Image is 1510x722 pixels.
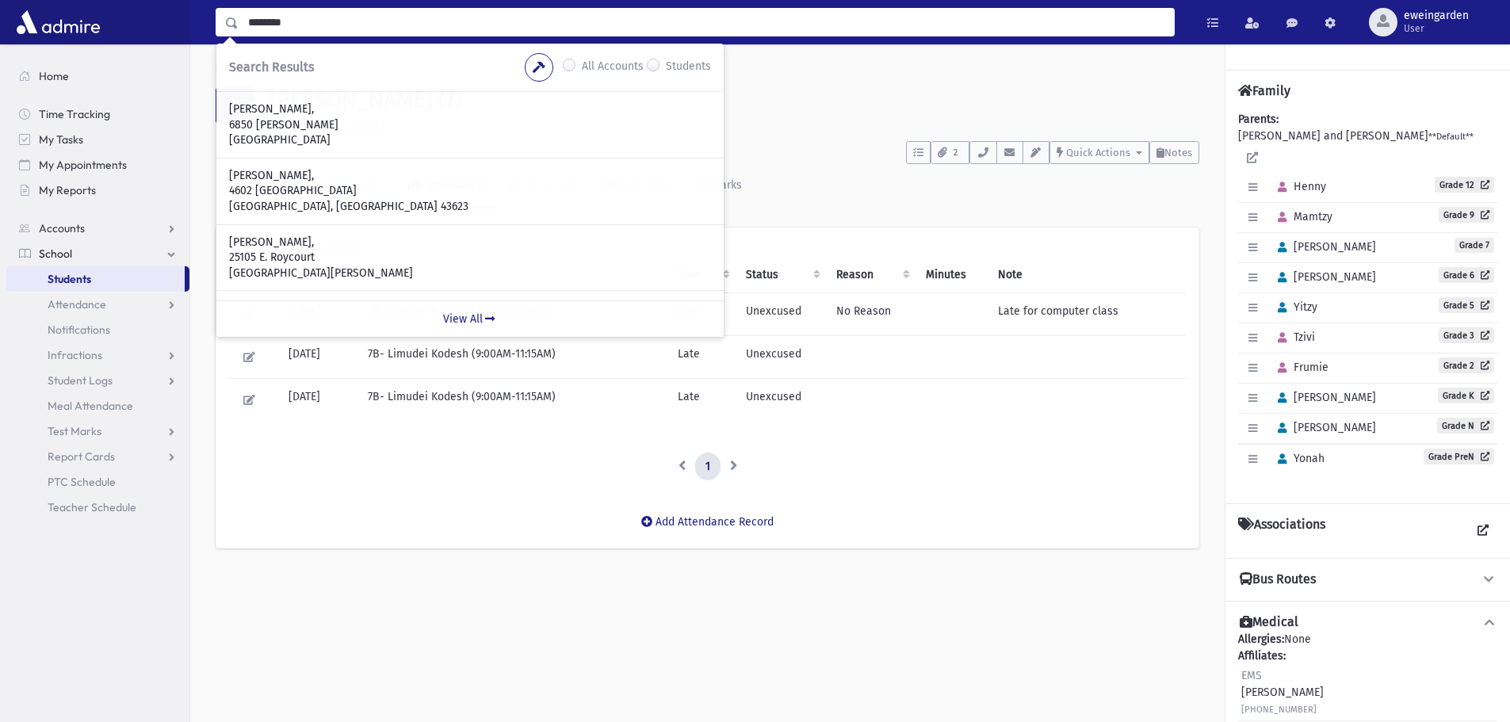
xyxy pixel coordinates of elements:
[931,141,969,164] button: 2
[216,86,254,124] div: S
[279,378,358,421] td: [DATE]
[238,346,261,369] button: Edit
[1238,83,1290,98] h4: Family
[6,393,189,418] a: Meal Attendance
[6,63,189,89] a: Home
[1271,391,1376,404] span: [PERSON_NAME]
[1435,177,1494,193] a: Grade 12
[229,235,711,250] p: [PERSON_NAME],
[229,117,711,133] p: 6850 [PERSON_NAME]
[949,146,962,160] span: 2
[1238,571,1497,588] button: Bus Routes
[668,335,736,378] td: Late
[916,257,988,293] th: Minutes
[1271,180,1326,193] span: Henny
[1238,632,1284,646] b: Allergies:
[736,257,827,293] th: Status: activate to sort column ascending
[6,178,189,203] a: My Reports
[666,58,711,77] label: Students
[229,265,711,281] p: [GEOGRAPHIC_DATA][PERSON_NAME]
[1455,238,1494,253] span: Grade 7
[1238,649,1286,663] b: Affiliates:
[216,300,724,337] a: View All
[216,63,273,86] nav: breadcrumb
[1149,141,1199,164] button: Notes
[1271,210,1332,223] span: Mamtzy
[6,216,189,241] a: Accounts
[736,378,827,421] td: Unexcused
[1271,300,1317,314] span: Yitzy
[48,323,110,337] span: Notifications
[1271,361,1328,374] span: Frumie
[48,475,116,489] span: PTC Schedule
[1238,517,1325,545] h4: Associations
[6,418,189,444] a: Test Marks
[48,373,113,388] span: Student Logs
[358,378,668,421] td: 7B- Limudei Kodesh (9:00AM-11:15AM)
[48,500,136,514] span: Teacher Schedule
[6,342,189,368] a: Infractions
[13,6,104,38] img: AdmirePro
[358,335,668,378] td: 7B- Limudei Kodesh (9:00AM-11:15AM)
[1271,452,1325,465] span: Yonah
[6,444,189,469] a: Report Cards
[229,168,711,184] p: [PERSON_NAME],
[1424,449,1494,464] a: Grade PreN
[48,399,133,413] span: Meal Attendance
[39,221,85,235] span: Accounts
[736,335,827,378] td: Unexcused
[48,348,102,362] span: Infractions
[695,453,721,481] a: 1
[1240,571,1316,588] h4: Bus Routes
[39,107,110,121] span: Time Tracking
[229,132,711,148] p: [GEOGRAPHIC_DATA]
[1241,669,1262,682] span: EMS
[279,335,358,378] td: [DATE]
[1271,270,1376,284] span: [PERSON_NAME]
[988,292,1187,335] td: Late for computer class
[6,317,189,342] a: Notifications
[238,388,261,411] button: Edit
[39,183,96,197] span: My Reports
[6,241,189,266] a: School
[48,424,101,438] span: Test Marks
[1438,388,1494,403] a: Grade K
[668,378,736,421] td: Late
[1241,705,1317,715] small: [PHONE_NUMBER]
[1240,614,1298,631] h4: Medical
[1238,111,1497,491] div: [PERSON_NAME] and [PERSON_NAME]
[1271,240,1376,254] span: [PERSON_NAME]
[6,292,189,317] a: Attendance
[1437,418,1494,434] a: Grade N
[270,86,1199,113] h1: [PERSON_NAME] (7)
[229,250,711,265] p: 25105 E. Roycourt
[48,272,91,286] span: Students
[39,69,69,83] span: Home
[216,65,273,78] a: Students
[6,152,189,178] a: My Appointments
[1439,327,1494,343] a: Grade 3
[1238,113,1279,126] b: Parents:
[6,101,189,127] a: Time Tracking
[1469,517,1497,545] a: View all Associations
[6,368,189,393] a: Student Logs
[1271,330,1315,344] span: Tzivi
[1439,357,1494,373] a: Grade 2
[1439,297,1494,313] a: Grade 5
[6,469,189,495] a: PTC Schedule
[229,101,711,117] p: [PERSON_NAME],
[988,257,1187,293] th: Note
[48,449,115,464] span: Report Cards
[631,507,784,536] button: Add Attendance Record
[229,183,711,199] p: 4602 [GEOGRAPHIC_DATA]
[1404,22,1469,35] span: User
[39,158,127,172] span: My Appointments
[736,292,827,335] td: Unexcused
[39,132,83,147] span: My Tasks
[6,495,189,520] a: Teacher Schedule
[1164,147,1192,159] span: Notes
[827,292,916,335] td: No Reason
[1238,614,1497,631] button: Medical
[216,164,292,208] a: Activity
[6,127,189,152] a: My Tasks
